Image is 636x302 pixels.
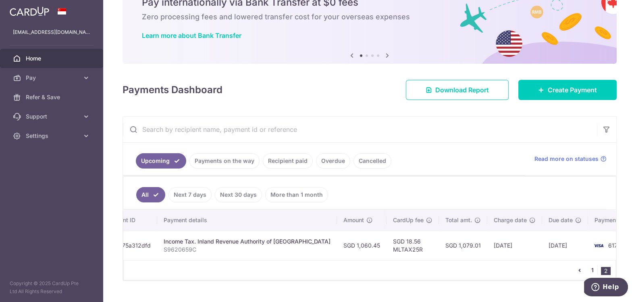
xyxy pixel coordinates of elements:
nav: pager [575,260,615,280]
a: Download Report [406,80,509,100]
a: Overdue [316,153,350,169]
td: SGD 1,079.01 [439,231,487,260]
a: Read more on statuses [534,155,607,163]
span: Pay [26,74,79,82]
a: All [136,187,165,202]
td: [DATE] [487,231,542,260]
span: Refer & Save [26,93,79,101]
span: Amount [343,216,364,224]
a: Recipient paid [263,153,313,169]
a: Next 7 days [168,187,212,202]
a: Next 30 days [215,187,262,202]
h4: Payments Dashboard [123,83,222,97]
span: CardUp fee [393,216,424,224]
th: Payment ID [98,210,157,231]
img: CardUp [10,6,49,16]
div: Income Tax. Inland Revenue Authority of [GEOGRAPHIC_DATA] [164,237,330,246]
span: Support [26,112,79,121]
p: [EMAIL_ADDRESS][DOMAIN_NAME] [13,28,90,36]
h6: Zero processing fees and lowered transfer cost for your overseas expenses [142,12,597,22]
span: Download Report [435,85,489,95]
td: [DATE] [542,231,588,260]
input: Search by recipient name, payment id or reference [123,117,597,142]
a: Payments on the way [189,153,260,169]
a: Create Payment [518,80,617,100]
span: 6173 [608,242,621,249]
span: Due date [549,216,573,224]
td: SGD 18.56 MLTAX25R [387,231,439,260]
span: Charge date [494,216,527,224]
span: Settings [26,132,79,140]
a: Upcoming [136,153,186,169]
a: 1 [588,265,597,275]
a: Learn more about Bank Transfer [142,31,241,40]
td: SGD 1,060.45 [337,231,387,260]
th: Payment details [157,210,337,231]
td: txn_0e75a312dfd [98,231,157,260]
a: More than 1 month [265,187,328,202]
span: Read more on statuses [534,155,599,163]
span: Total amt. [445,216,472,224]
span: Home [26,54,79,62]
a: Cancelled [353,153,391,169]
li: 2 [601,267,611,275]
p: S9620659C [164,246,330,254]
iframe: Opens a widget where you can find more information [584,278,628,298]
img: Bank Card [590,241,607,250]
span: Create Payment [548,85,597,95]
